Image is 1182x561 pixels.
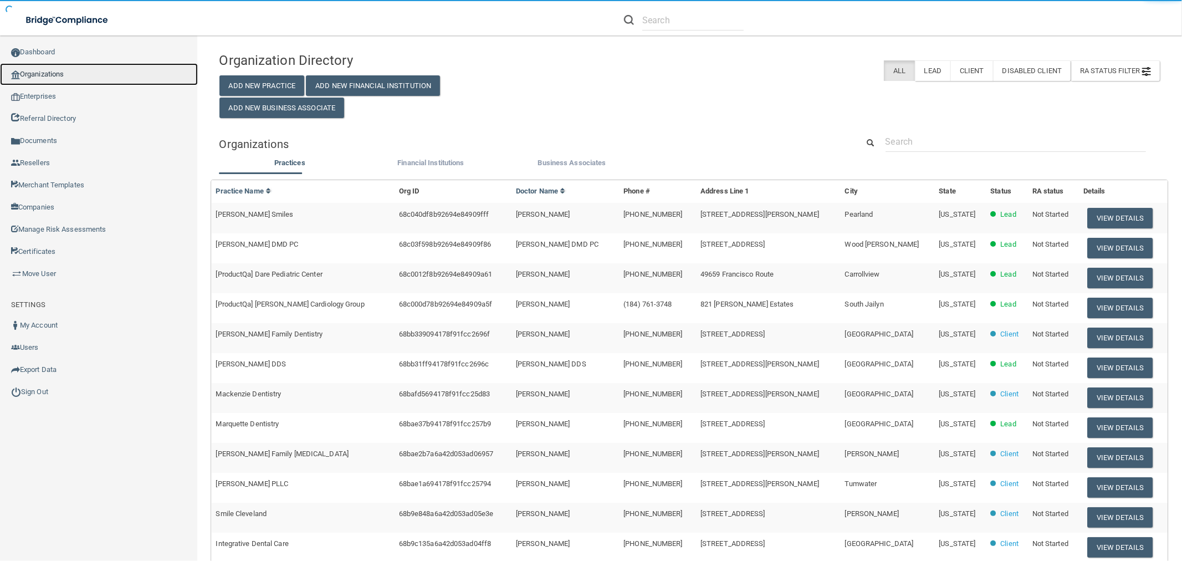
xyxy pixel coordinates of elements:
[516,450,570,458] span: [PERSON_NAME]
[216,450,349,458] span: [PERSON_NAME] Family [MEDICAL_DATA]
[516,480,570,488] span: [PERSON_NAME]
[216,300,365,308] span: [ProductQa] [PERSON_NAME] Cardiology Group
[216,360,286,368] span: [PERSON_NAME] DDS
[700,539,765,548] span: [STREET_ADDRESS]
[623,450,682,458] span: [PHONE_NUMBER]
[1000,208,1016,221] p: Lead
[399,450,493,458] span: 68bae2b7a6a42d053ad06957
[619,180,696,203] th: Phone #
[1032,480,1068,488] span: Not Started
[216,330,323,338] span: [PERSON_NAME] Family Dentistry
[399,390,490,398] span: 68bafd5694178f91fcc25d83
[1087,417,1153,438] button: View Details
[1087,507,1153,528] button: View Details
[939,509,975,518] span: [US_STATE]
[1032,270,1068,278] span: Not Started
[360,156,502,172] li: Financial Institutions
[986,180,1028,203] th: Status
[939,450,975,458] span: [US_STATE]
[1000,387,1019,401] p: Client
[399,360,489,368] span: 68bb31ff94178f91fcc2696c
[1000,268,1016,281] p: Lead
[1032,210,1068,218] span: Not Started
[1032,330,1068,338] span: Not Started
[1000,328,1019,341] p: Client
[516,390,570,398] span: [PERSON_NAME]
[516,187,566,195] a: Doctor Name
[623,330,682,338] span: [PHONE_NUMBER]
[399,509,493,518] span: 68b9e848a6a42d053ad05e3e
[845,420,914,428] span: [GEOGRAPHIC_DATA]
[700,300,794,308] span: 821 [PERSON_NAME] Estates
[219,138,841,150] h5: Organizations
[1032,420,1068,428] span: Not Started
[1000,507,1019,521] p: Client
[17,9,119,32] img: bridge_compliance_login_screen.278c3ca4.svg
[1032,240,1068,248] span: Not Started
[11,298,45,312] label: SETTINGS
[624,15,634,25] img: ic-search.3b580494.png
[516,270,570,278] span: [PERSON_NAME]
[845,539,914,548] span: [GEOGRAPHIC_DATA]
[1000,238,1016,251] p: Lead
[845,360,914,368] span: [GEOGRAPHIC_DATA]
[216,509,267,518] span: Smile Cleveland
[623,300,672,308] span: (184) 761-3748
[11,387,21,397] img: ic_power_dark.7ecde6b1.png
[1087,537,1153,558] button: View Details
[623,420,682,428] span: [PHONE_NUMBER]
[399,420,491,428] span: 68bae37b94178f91fcc257b9
[216,270,323,278] span: [ProductQa] Dare Pediatric Center
[11,159,20,167] img: ic_reseller.de258add.png
[939,360,975,368] span: [US_STATE]
[1032,360,1068,368] span: Not Started
[216,420,279,428] span: Marquette Dentistry
[700,420,765,428] span: [STREET_ADDRESS]
[306,75,440,96] button: Add New Financial Institution
[886,131,1146,152] input: Search
[623,360,682,368] span: [PHONE_NUMBER]
[700,240,765,248] span: [STREET_ADDRESS]
[1000,298,1016,311] p: Lead
[950,60,993,81] label: Client
[845,330,914,338] span: [GEOGRAPHIC_DATA]
[507,156,637,170] label: Business Associates
[884,60,914,81] label: All
[939,270,975,278] span: [US_STATE]
[623,240,682,248] span: [PHONE_NUMBER]
[274,159,305,167] span: Practices
[845,390,914,398] span: [GEOGRAPHIC_DATA]
[700,509,765,518] span: [STREET_ADDRESS]
[399,480,491,488] span: 68bae1a694178f91fcc25794
[1028,180,1079,203] th: RA status
[225,156,355,170] label: Practices
[700,480,819,488] span: [STREET_ADDRESS][PERSON_NAME]
[845,300,884,308] span: South Jailyn
[642,10,744,30] input: Search
[11,48,20,57] img: ic_dashboard_dark.d01f4a41.png
[516,420,570,428] span: [PERSON_NAME]
[623,509,682,518] span: [PHONE_NUMBER]
[397,159,464,167] span: Financial Institutions
[516,240,598,248] span: [PERSON_NAME] DMD PC
[219,75,305,96] button: Add New Practice
[1000,447,1019,461] p: Client
[939,210,975,218] span: [US_STATE]
[700,390,819,398] span: [STREET_ADDRESS][PERSON_NAME]
[1087,208,1153,228] button: View Details
[216,240,299,248] span: [PERSON_NAME] DMD PC
[216,210,294,218] span: [PERSON_NAME] Smiles
[623,539,682,548] span: [PHONE_NUMBER]
[516,360,586,368] span: [PERSON_NAME] DDS
[623,390,682,398] span: [PHONE_NUMBER]
[1142,67,1151,76] img: icon-filter@2x.21656d0b.png
[845,450,899,458] span: [PERSON_NAME]
[216,539,289,548] span: Integrative Dental Care
[623,480,682,488] span: [PHONE_NUMBER]
[1032,300,1068,308] span: Not Started
[399,300,492,308] span: 68c000d78b92694e84909a5f
[700,330,765,338] span: [STREET_ADDRESS]
[934,180,986,203] th: State
[516,330,570,338] span: [PERSON_NAME]
[939,480,975,488] span: [US_STATE]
